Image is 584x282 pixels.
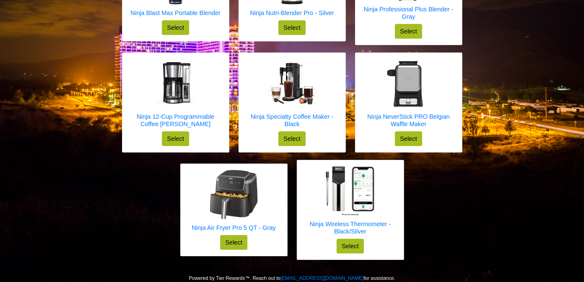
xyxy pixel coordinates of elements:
[189,276,395,281] span: Powered by Tier Rewards™. Reach out to for assistance.
[281,276,364,281] a: [EMAIL_ADDRESS][DOMAIN_NAME]
[128,113,223,128] h5: Ninja 12-Cup Programmable Coffee [PERSON_NAME]
[131,9,220,17] h5: Ninja Blast Max Portable Blender
[326,166,375,215] img: Ninja Wireless Thermometer - Black/Silver
[278,20,306,35] button: Select
[268,63,317,105] img: Ninja Specialty Coffee Maker - Black
[361,113,456,128] h5: Ninja NeverStick PRO Belgian Waffle Maker
[384,59,433,108] img: Ninja NeverStick PRO Belgian Waffle Maker
[245,59,339,131] a: Ninja Specialty Coffee Maker - Black Ninja Specialty Coffee Maker - Black
[245,113,339,128] h5: Ninja Specialty Coffee Maker - Black
[361,6,456,20] h5: Ninja Professional Plus Blender - Gray
[209,170,258,219] img: Ninja Air Fryer Pro 5 QT - Gray
[128,59,223,131] a: Ninja 12-Cup Programmable Coffee Brewer Ninja 12-Cup Programmable Coffee [PERSON_NAME]
[395,131,422,146] button: Select
[303,166,398,239] a: Ninja Wireless Thermometer - Black/Silver Ninja Wireless Thermometer - Black/Silver
[250,9,334,17] h5: Ninja Nutri-Blender Pro - Silver
[220,235,248,250] button: Select
[278,131,306,146] button: Select
[151,59,200,108] img: Ninja 12-Cup Programmable Coffee Brewer
[192,170,276,235] a: Ninja Air Fryer Pro 5 QT - Gray Ninja Air Fryer Pro 5 QT - Gray
[162,20,189,35] button: Select
[361,59,456,131] a: Ninja NeverStick PRO Belgian Waffle Maker Ninja NeverStick PRO Belgian Waffle Maker
[192,224,276,231] h5: Ninja Air Fryer Pro 5 QT - Gray
[303,220,398,235] h5: Ninja Wireless Thermometer - Black/Silver
[395,24,422,39] button: Select
[162,131,189,146] button: Select
[337,239,364,253] button: Select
